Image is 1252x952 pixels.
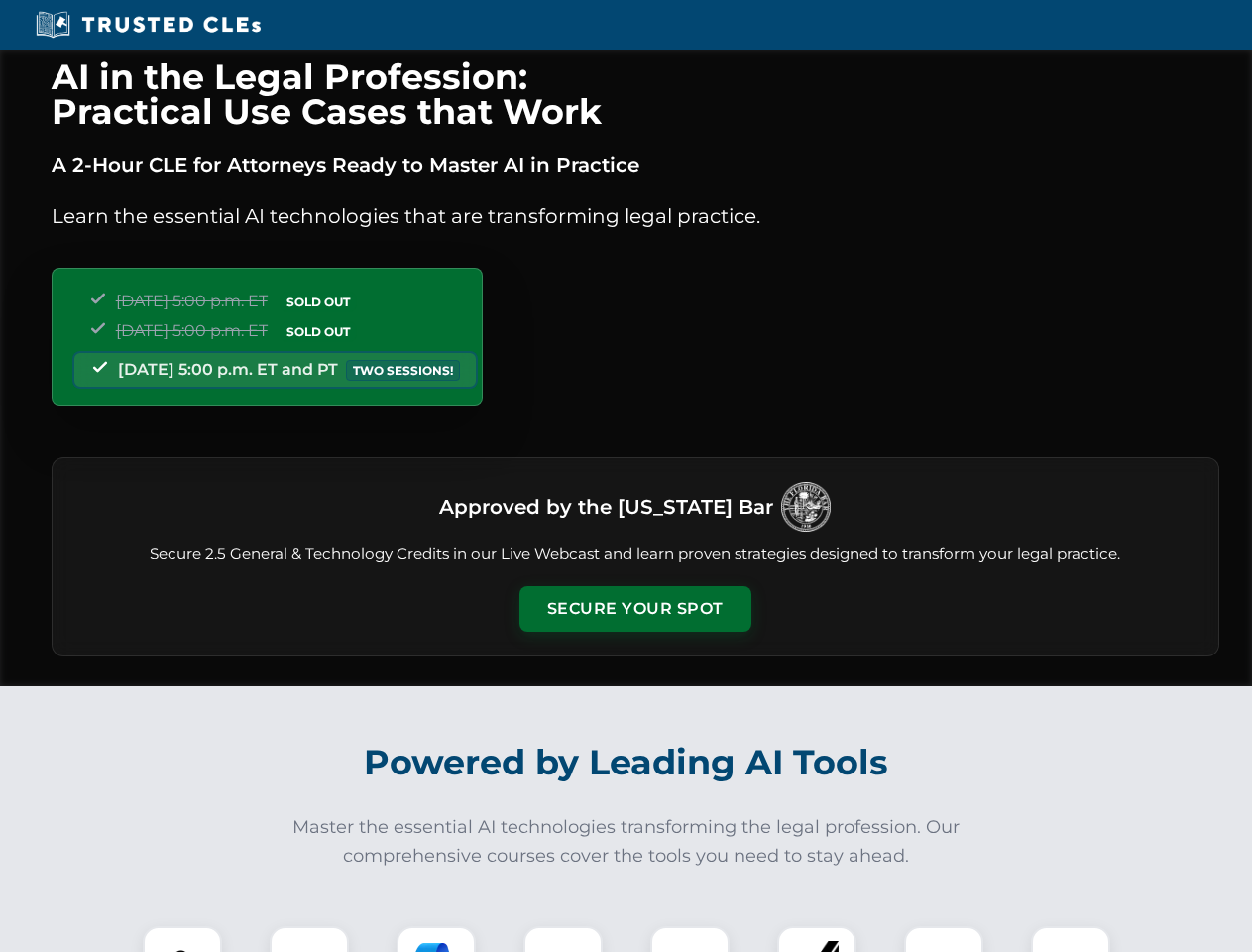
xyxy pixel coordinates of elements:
p: Learn the essential AI technologies that are transforming legal practice. [52,200,1219,232]
h2: Powered by Leading AI Tools [77,728,1176,797]
p: Master the essential AI technologies transforming the legal profession. Our comprehensive courses... [280,813,973,871]
span: [DATE] 5:00 p.m. ET [116,292,268,310]
img: Logo [781,482,831,532]
h3: Approved by the [US_STATE] Bar [439,489,773,525]
span: SOLD OUT [280,292,357,312]
p: A 2-Hour CLE for Attorneys Ready to Master AI in Practice [52,149,1219,180]
button: Secure Your Spot [519,586,751,632]
span: [DATE] 5:00 p.m. ET [116,321,268,340]
span: SOLD OUT [280,321,357,342]
h1: AI in the Legal Profession: Practical Use Cases that Work [52,59,1219,129]
p: Secure 2.5 General & Technology Credits in our Live Webcast and learn proven strategies designed ... [76,543,1195,566]
img: Trusted CLEs [30,10,267,40]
